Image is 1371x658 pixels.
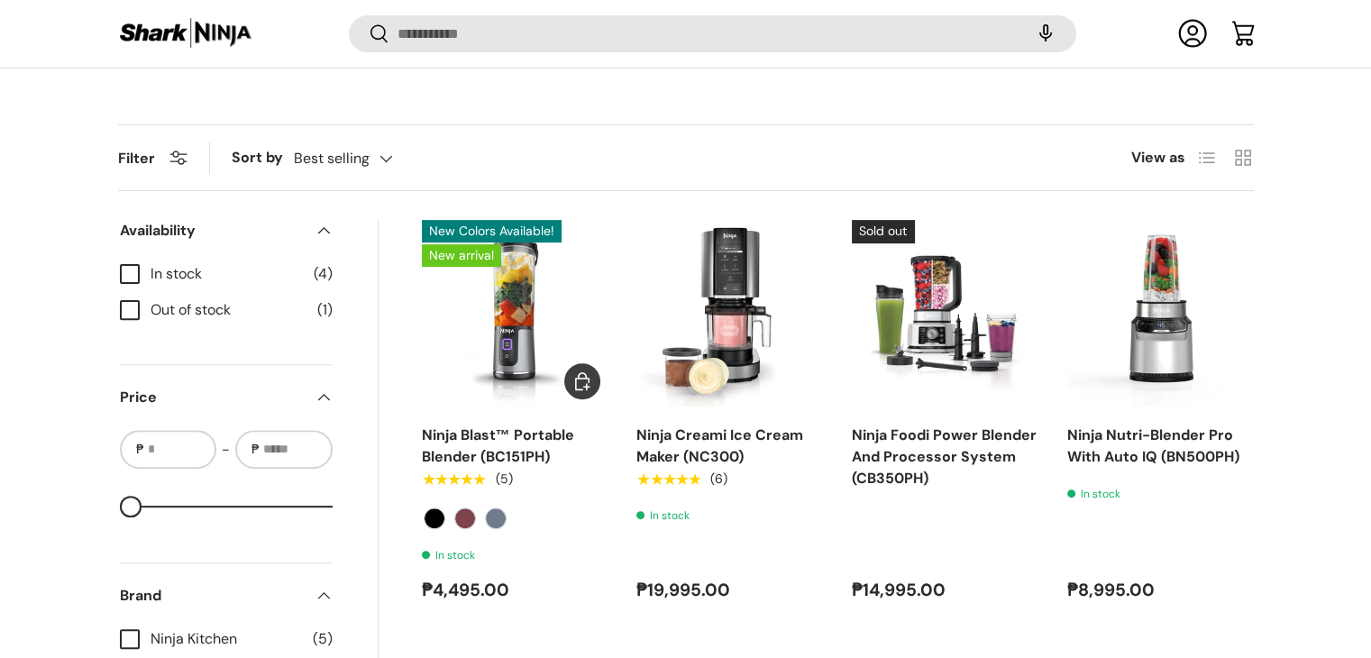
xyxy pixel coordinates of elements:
span: View as [1131,147,1185,169]
span: ₱ [250,440,261,459]
speech-search-button: Search by voice [1017,14,1074,54]
summary: Brand [120,563,333,628]
span: Price [120,387,304,408]
img: ninja-foodi-power-blender-and-processor-system-full-view-with-sample-contents-sharkninja-philippines [852,220,1038,407]
a: Ninja Creami Ice Cream Maker (NC300) [636,425,803,466]
span: Sold out [852,220,914,242]
span: (4) [314,263,333,285]
a: Ninja Blast™ Portable Blender (BC151PH) [422,220,608,407]
span: Best selling [294,150,370,167]
span: Brand [120,585,304,607]
span: Ninja Kitchen [151,628,302,650]
label: Sort by [232,147,294,169]
span: ₱ [134,440,146,459]
a: Ninja Creami Ice Cream Maker (NC300) [636,220,823,407]
summary: Availability [120,198,333,263]
span: In stock [151,263,303,285]
span: - [222,439,230,461]
img: ninja-blast-portable-blender-black-left-side-view-sharkninja-philippines [422,220,608,407]
label: Black [424,507,445,529]
summary: Price [120,365,333,430]
label: Cranberry [454,507,476,529]
img: ninja-nutri-blender-pro-with-auto-iq-silver-with-sample-food-content-full-view-sharkninja-philipp... [1067,220,1254,407]
a: Ninja Blast™ Portable Blender (BC151PH) [422,425,574,466]
a: Ninja Foodi Power Blender And Processor System (CB350PH) [852,425,1037,488]
span: New arrival [422,244,501,267]
span: (1) [317,299,333,321]
span: Filter [118,149,155,168]
a: Ninja Foodi Power Blender And Processor System (CB350PH) [852,220,1038,407]
img: Shark Ninja Philippines [118,16,253,51]
span: Out of stock [151,299,306,321]
img: ninja-creami-ice-cream-maker-with-sample-content-and-all-lids-full-view-sharkninja-philippines [636,220,823,407]
span: Availability [120,220,304,242]
span: New Colors Available! [422,220,562,242]
button: Filter [118,149,187,168]
a: Ninja Nutri-Blender Pro With Auto IQ (BN500PH) [1067,425,1239,466]
span: (5) [313,628,333,650]
label: Navy Blue [485,507,507,529]
a: Ninja Nutri-Blender Pro With Auto IQ (BN500PH) [1067,220,1254,407]
button: Best selling [294,143,429,175]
